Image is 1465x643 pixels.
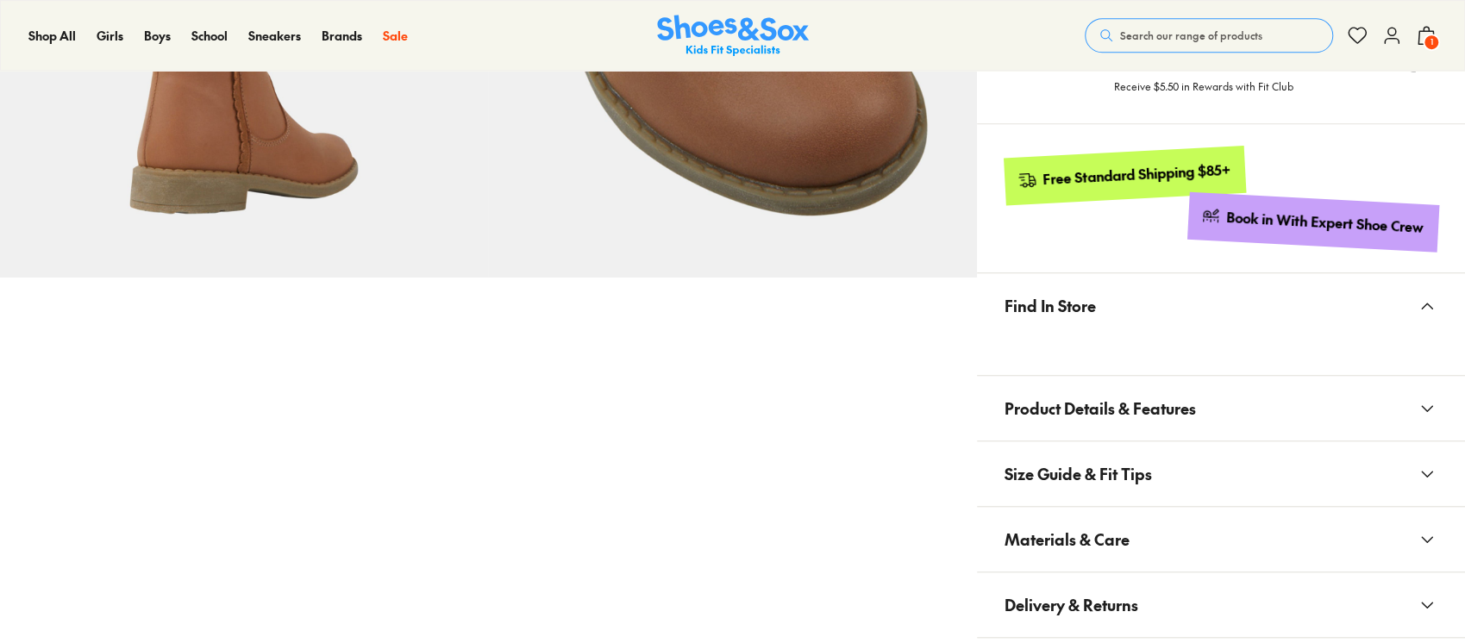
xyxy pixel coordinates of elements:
[1042,160,1230,189] div: Free Standard Shipping $85+
[1226,208,1424,237] div: Book in With Expert Shoe Crew
[1085,18,1333,53] button: Search our range of products
[383,27,408,44] span: Sale
[657,15,809,57] img: SNS_Logo_Responsive.svg
[657,15,809,57] a: Shoes & Sox
[383,27,408,45] a: Sale
[322,27,362,44] span: Brands
[977,273,1465,338] button: Find In Store
[977,441,1465,506] button: Size Guide & Fit Tips
[28,27,76,45] a: Shop All
[191,27,228,44] span: School
[1005,448,1152,499] span: Size Guide & Fit Tips
[322,27,362,45] a: Brands
[977,572,1465,637] button: Delivery & Returns
[977,507,1465,571] button: Materials & Care
[144,27,171,45] a: Boys
[248,27,301,45] a: Sneakers
[1187,192,1438,252] a: Book in With Expert Shoe Crew
[144,27,171,44] span: Boys
[1005,280,1096,331] span: Find In Store
[977,376,1465,440] button: Product Details & Features
[191,27,228,45] a: School
[28,27,76,44] span: Shop All
[1005,338,1437,354] iframe: Find in Store
[1416,16,1437,54] button: 1
[97,27,123,45] a: Girls
[1423,34,1440,51] span: 1
[1005,579,1138,630] span: Delivery & Returns
[1005,383,1196,434] span: Product Details & Features
[1120,28,1262,43] span: Search our range of products
[1005,514,1130,565] span: Materials & Care
[1114,78,1293,109] p: Receive $5.50 in Rewards with Fit Club
[1003,146,1244,204] a: Free Standard Shipping $85+
[97,27,123,44] span: Girls
[248,27,301,44] span: Sneakers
